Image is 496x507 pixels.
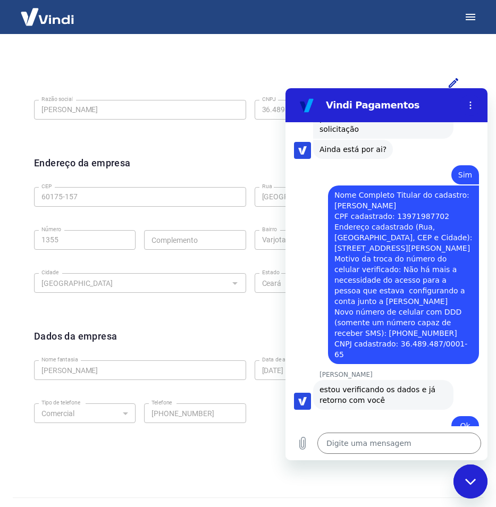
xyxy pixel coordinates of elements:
input: Digite aqui algumas palavras para buscar a cidade [37,276,225,290]
label: Telefone [152,399,172,407]
h6: Dados da empresa [34,329,117,356]
label: Razão social [41,95,73,103]
label: Bairro [262,225,277,233]
label: Estado [262,268,280,276]
label: CEP [41,182,52,190]
iframe: Botão para abrir a janela de mensagens, conversa em andamento [453,464,487,498]
label: Data de abertura da empresa [262,356,334,364]
img: Vindi [13,1,82,33]
label: CNPJ [262,95,276,103]
label: Cidade [41,268,58,276]
iframe: Janela de mensagens [285,88,487,460]
button: Editar [441,70,466,96]
label: Tipo de telefone [41,399,80,407]
input: DD/MM/YYYY [255,360,440,380]
label: Número [41,225,61,233]
label: Nome fantasia [41,356,78,364]
label: Rua [262,182,272,190]
h6: Endereço da empresa [34,156,131,183]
